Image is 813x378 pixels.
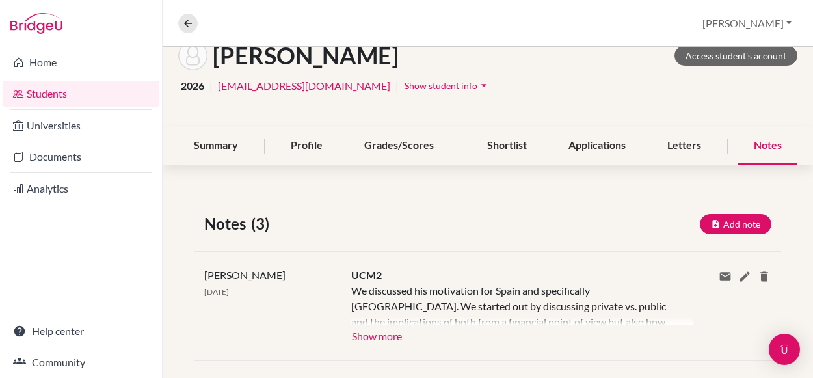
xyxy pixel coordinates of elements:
[178,41,207,70] img: Bojan Tzvetkov's avatar
[3,81,159,107] a: Students
[3,49,159,75] a: Home
[351,269,382,281] span: UCM2
[700,214,771,234] button: Add note
[3,144,159,170] a: Documents
[472,127,542,165] div: Shortlist
[178,127,254,165] div: Summary
[251,212,274,236] span: (3)
[404,75,491,96] button: Show student infoarrow_drop_down
[738,127,797,165] div: Notes
[275,127,338,165] div: Profile
[10,13,62,34] img: Bridge-U
[218,78,390,94] a: [EMAIL_ADDRESS][DOMAIN_NAME]
[181,78,204,94] span: 2026
[395,78,399,94] span: |
[351,325,403,345] button: Show more
[3,318,159,344] a: Help center
[652,127,717,165] div: Letters
[405,80,477,91] span: Show student info
[3,113,159,139] a: Universities
[213,42,399,70] h1: [PERSON_NAME]
[477,79,490,92] i: arrow_drop_down
[769,334,800,365] div: Open Intercom Messenger
[697,11,797,36] button: [PERSON_NAME]
[3,176,159,202] a: Analytics
[349,127,449,165] div: Grades/Scores
[204,287,229,297] span: [DATE]
[351,283,674,325] div: We discussed his motivation for Spain and specifically [GEOGRAPHIC_DATA]. We started out by discu...
[204,269,286,281] span: [PERSON_NAME]
[3,349,159,375] a: Community
[674,46,797,66] a: Access student's account
[209,78,213,94] span: |
[204,212,251,236] span: Notes
[553,127,641,165] div: Applications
